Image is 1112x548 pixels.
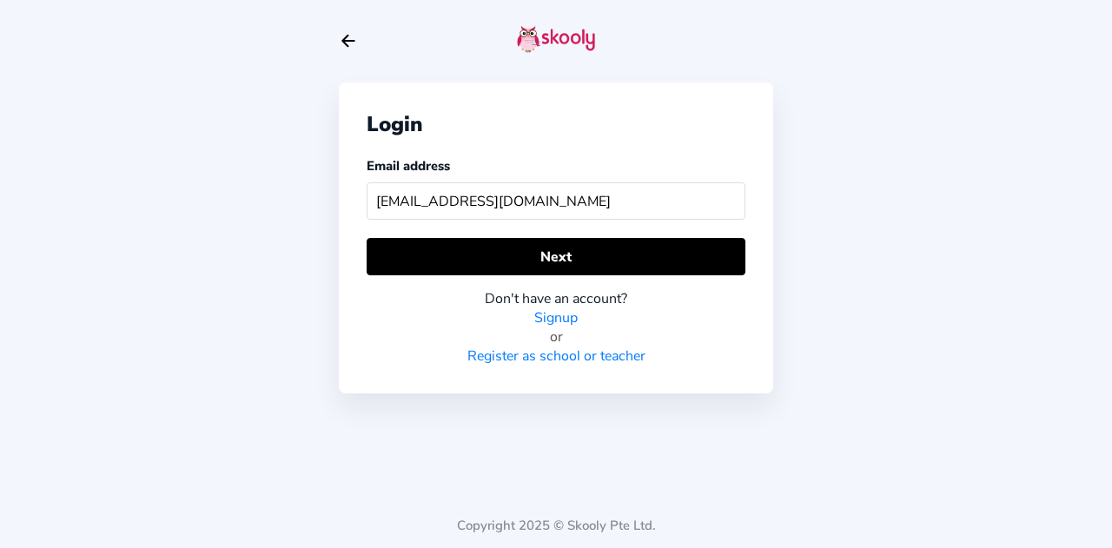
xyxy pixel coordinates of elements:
[367,157,450,175] label: Email address
[367,238,745,275] button: Next
[367,289,745,308] div: Don't have an account?
[517,25,595,53] img: skooly-logo.png
[339,31,358,50] button: arrow back outline
[367,327,745,347] div: or
[367,110,745,138] div: Login
[367,182,745,220] input: Your email address
[534,308,578,327] a: Signup
[467,347,645,366] a: Register as school or teacher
